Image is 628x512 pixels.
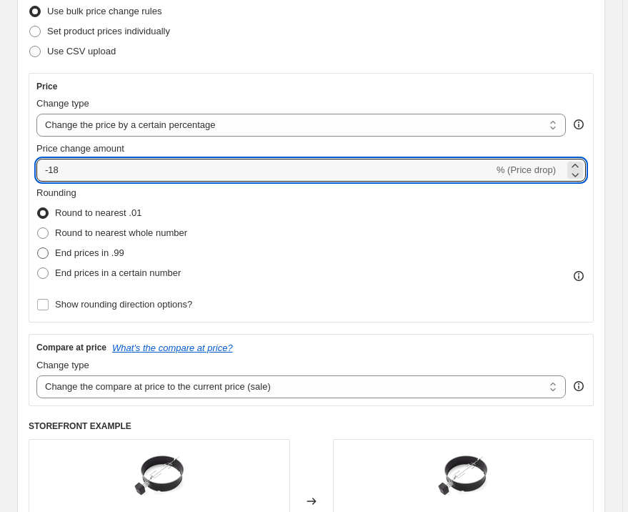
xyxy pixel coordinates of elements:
[47,6,161,16] span: Use bulk price change rules
[29,420,594,432] h6: STOREFRONT EXAMPLE
[112,343,233,353] button: What's the compare at price?
[36,159,494,182] input: -15
[497,164,556,175] span: % (Price drop)
[572,379,586,393] div: help
[55,207,141,218] span: Round to nearest .01
[47,26,170,36] span: Set product prices individually
[434,447,492,504] img: 7494_7495_80x.webp
[36,342,106,353] h3: Compare at price
[36,81,57,92] h3: Price
[36,98,89,109] span: Change type
[131,447,188,504] img: 7494_7495_80x.webp
[36,143,124,154] span: Price change amount
[55,227,187,238] span: Round to nearest whole number
[55,247,124,258] span: End prices in .99
[36,360,89,370] span: Change type
[55,299,192,310] span: Show rounding direction options?
[36,187,76,198] span: Rounding
[572,117,586,132] div: help
[47,46,116,56] span: Use CSV upload
[55,267,181,278] span: End prices in a certain number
